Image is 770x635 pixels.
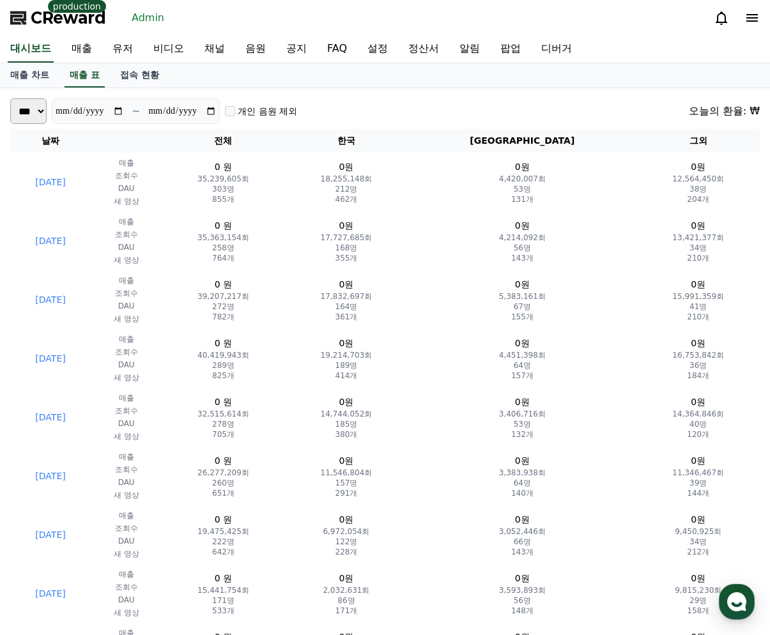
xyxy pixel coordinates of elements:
[290,350,403,360] p: 19,214,703회
[413,337,631,350] p: 0원
[167,219,280,233] p: 0 원
[143,36,194,63] a: 비디오
[96,372,157,383] p: 새 영상
[413,595,631,606] p: 56명
[642,219,755,233] p: 0원
[413,174,631,184] p: 4,420,007회
[10,329,91,388] td: [DATE]
[290,606,403,616] p: 171개
[167,478,280,488] p: 260명
[167,429,280,440] p: 705개
[642,526,755,537] p: 9,450,925회
[290,454,403,468] p: 0원
[413,429,631,440] p: 132개
[167,184,280,194] p: 303명
[10,129,91,153] th: 날짜
[413,454,631,468] p: 0원
[10,270,91,329] td: [DATE]
[96,510,157,521] p: 매출
[642,253,755,263] p: 210개
[290,194,403,204] p: 462개
[413,488,631,498] p: 140개
[290,526,403,537] p: 6,972,054회
[290,312,403,322] p: 361개
[290,302,403,312] p: 164명
[167,360,280,371] p: 289명
[642,595,755,606] p: 29명
[642,360,755,371] p: 36명
[290,595,403,606] p: 86명
[413,160,631,174] p: 0원
[290,572,403,585] p: 0원
[290,253,403,263] p: 355개
[132,103,140,119] p: ~
[167,174,280,184] p: 35,239,605회
[413,253,631,263] p: 143개
[167,537,280,547] p: 222명
[96,334,157,344] p: 매출
[167,419,280,429] p: 278명
[10,8,106,28] a: CReward
[290,419,403,429] p: 185명
[290,160,403,174] p: 0원
[413,291,631,302] p: 5,383,161회
[10,564,91,623] td: [DATE]
[413,184,631,194] p: 53명
[167,278,280,291] p: 0 원
[642,429,755,440] p: 120개
[290,219,403,233] p: 0원
[167,606,280,616] p: 533개
[194,36,235,63] a: 채널
[167,312,280,322] p: 782개
[449,36,490,63] a: 알림
[413,243,631,253] p: 56명
[642,184,755,194] p: 38명
[96,464,157,475] p: 조회수
[290,488,403,498] p: 291개
[96,360,157,370] p: DAU
[290,537,403,547] p: 122명
[96,347,157,357] p: 조회수
[96,452,157,462] p: 매출
[167,526,280,537] p: 19,475,425회
[642,233,755,243] p: 13,421,377회
[96,393,157,403] p: 매출
[642,194,755,204] p: 204개
[413,312,631,322] p: 155개
[642,174,755,184] p: 12,564,450회
[642,547,755,557] p: 212개
[398,36,449,63] a: 정산서
[413,350,631,360] p: 4,451,398회
[65,63,105,88] a: 매출 표
[96,582,157,592] p: 조회수
[96,569,157,579] p: 매출
[167,194,280,204] p: 855개
[413,194,631,204] p: 131개
[290,547,403,557] p: 228개
[642,409,755,419] p: 14,364,846회
[167,337,280,350] p: 0 원
[290,184,403,194] p: 212명
[167,350,280,360] p: 40,419,943회
[317,36,357,63] a: FAQ
[290,278,403,291] p: 0원
[642,585,755,595] p: 9,815,230회
[110,63,169,88] a: 접속 현황
[167,585,280,595] p: 15,441,754회
[167,243,280,253] p: 258명
[290,371,403,381] p: 414개
[96,490,157,500] p: 새 영상
[96,217,157,227] p: 매출
[167,454,280,468] p: 0 원
[290,468,403,478] p: 11,546,804회
[96,549,157,559] p: 새 영상
[413,547,631,557] p: 143개
[162,129,285,153] th: 전체
[290,429,403,440] p: 380개
[167,409,280,419] p: 32,515,614회
[290,395,403,409] p: 0원
[290,337,403,350] p: 0원
[96,536,157,546] p: DAU
[96,242,157,252] p: DAU
[413,219,631,233] p: 0원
